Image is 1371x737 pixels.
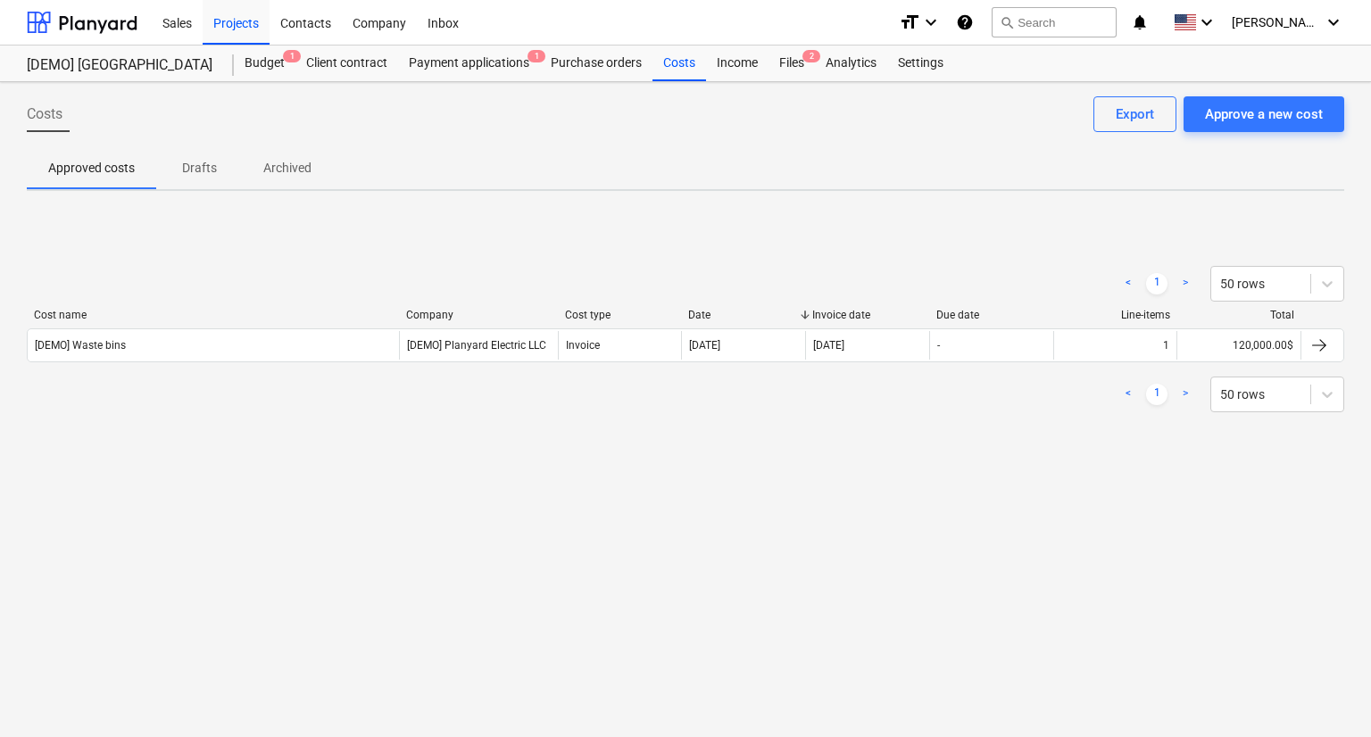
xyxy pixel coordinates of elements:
p: Archived [263,159,312,178]
i: keyboard_arrow_down [1196,12,1217,33]
i: keyboard_arrow_down [920,12,942,33]
i: keyboard_arrow_down [1323,12,1344,33]
a: Next page [1175,384,1196,405]
div: Budget [234,46,295,81]
i: notifications [1131,12,1149,33]
a: Previous page [1118,384,1139,405]
button: Search [992,7,1117,37]
div: Cost name [34,309,392,321]
p: Approved costs [48,159,135,178]
div: Invoice date [812,309,922,321]
span: search [1000,15,1014,29]
div: Due date [936,309,1046,321]
div: [DATE] [689,339,720,352]
div: Payment applications [398,46,540,81]
a: Next page [1175,273,1196,294]
a: Previous page [1118,273,1139,294]
a: Costs [652,46,706,81]
button: Approve a new cost [1184,96,1344,132]
a: Budget1 [234,46,295,81]
a: Client contract [295,46,398,81]
div: Total [1184,309,1294,321]
div: Date [688,309,798,321]
div: Approve a new cost [1205,103,1323,126]
i: format_size [899,12,920,33]
iframe: Chat Widget [1282,651,1371,737]
a: Files2 [769,46,815,81]
a: Income [706,46,769,81]
div: 1 [1163,339,1169,352]
a: Purchase orders [540,46,652,81]
div: Files [769,46,815,81]
div: Line-items [1060,309,1170,321]
a: Page 1 is your current page [1146,273,1167,294]
div: Company [406,309,551,321]
div: [DATE] [813,339,844,352]
a: Page 1 is your current page [1146,384,1167,405]
div: - [937,339,940,352]
a: Analytics [815,46,887,81]
div: Invoice [566,339,600,352]
div: Export [1116,103,1154,126]
span: 2 [802,50,820,62]
p: Drafts [178,159,220,178]
span: 1 [283,50,301,62]
span: Costs [27,104,62,125]
div: Cost type [565,309,675,321]
div: [DEMO] Waste bins [35,339,126,352]
span: 1 [528,50,545,62]
div: [DEMO] Planyard Electric LLC [407,339,546,352]
i: Knowledge base [956,12,974,33]
a: Payment applications1 [398,46,540,81]
span: [PERSON_NAME] [1232,15,1321,29]
div: 120,000.00$ [1176,331,1300,360]
a: Settings [887,46,954,81]
button: Export [1093,96,1176,132]
div: [DEMO] [GEOGRAPHIC_DATA] [27,56,212,75]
